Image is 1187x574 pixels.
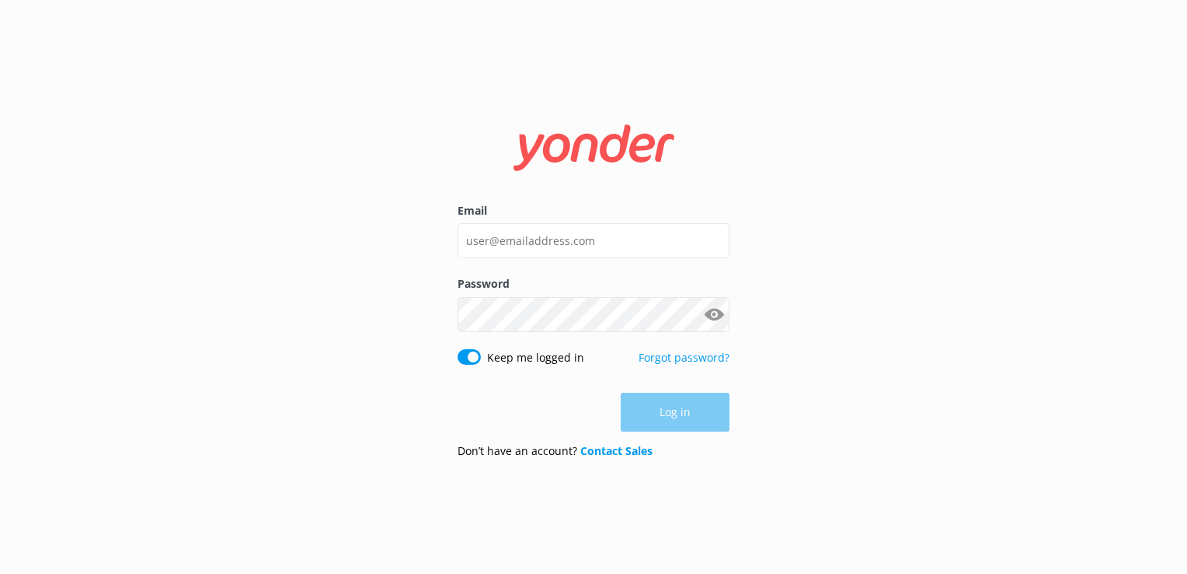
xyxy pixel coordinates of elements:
input: user@emailaddress.com [458,223,729,258]
a: Contact Sales [580,443,653,458]
a: Forgot password? [639,350,729,365]
label: Email [458,202,729,219]
label: Keep me logged in [487,349,584,366]
p: Don’t have an account? [458,443,653,460]
button: Show password [698,299,729,330]
label: Password [458,275,729,292]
